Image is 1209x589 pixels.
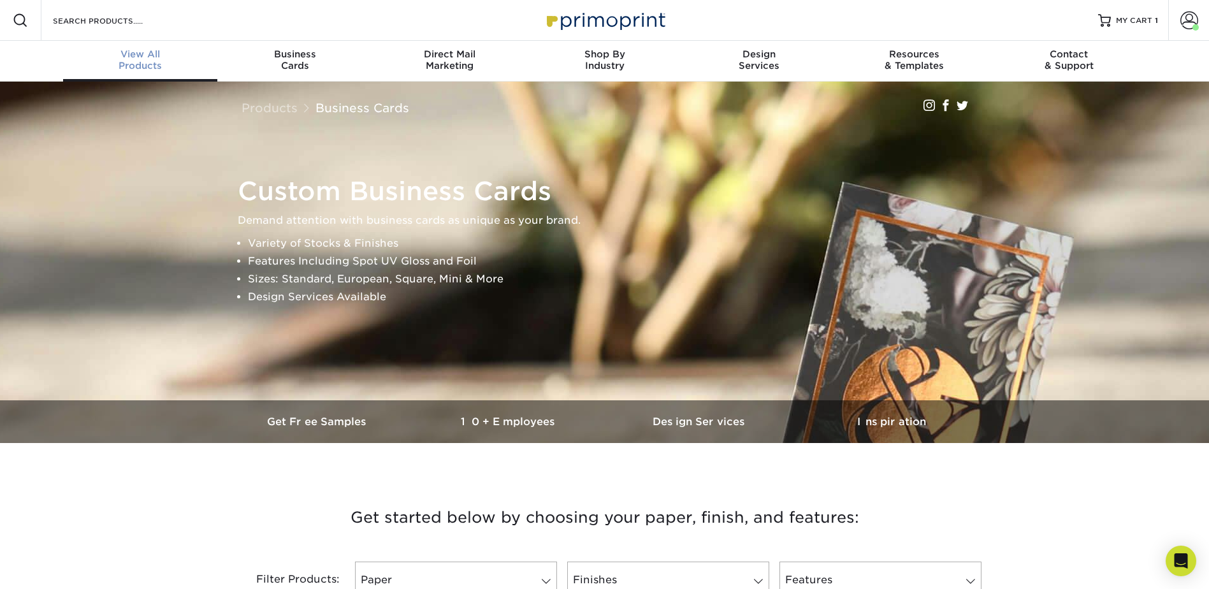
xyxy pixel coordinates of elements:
[837,41,992,82] a: Resources& Templates
[232,489,978,546] h3: Get started below by choosing your paper, finish, and features:
[217,41,372,82] a: BusinessCards
[527,48,682,71] div: Industry
[63,48,218,71] div: Products
[1166,546,1196,576] div: Open Intercom Messenger
[1116,15,1152,26] span: MY CART
[217,48,372,60] span: Business
[372,48,527,60] span: Direct Mail
[682,48,837,60] span: Design
[527,48,682,60] span: Shop By
[527,41,682,82] a: Shop ByIndustry
[682,41,837,82] a: DesignServices
[217,48,372,71] div: Cards
[837,48,992,71] div: & Templates
[372,41,527,82] a: Direct MailMarketing
[992,41,1147,82] a: Contact& Support
[52,13,176,28] input: SEARCH PRODUCTS.....
[63,41,218,82] a: View AllProducts
[63,48,218,60] span: View All
[992,48,1147,71] div: & Support
[837,48,992,60] span: Resources
[682,48,837,71] div: Services
[541,6,669,34] img: Primoprint
[1155,16,1158,25] span: 1
[372,48,527,71] div: Marketing
[992,48,1147,60] span: Contact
